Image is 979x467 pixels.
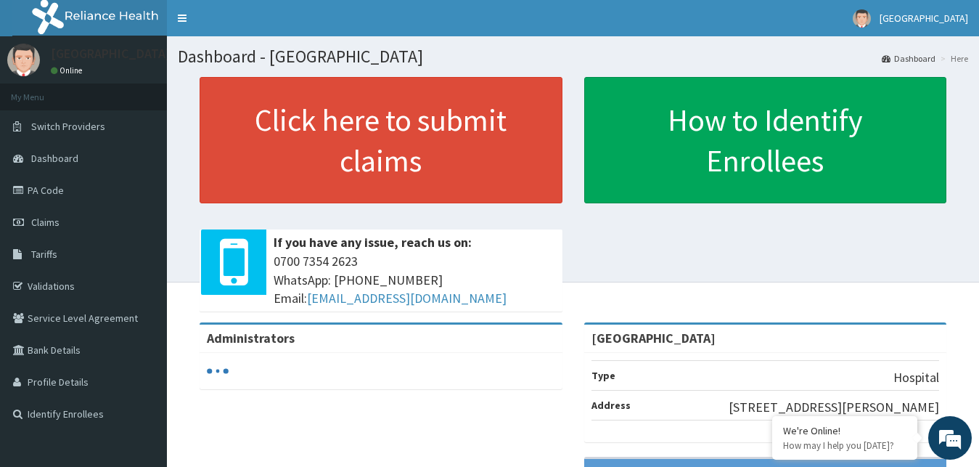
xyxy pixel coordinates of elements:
a: Click here to submit claims [200,77,562,203]
span: Switch Providers [31,120,105,133]
p: [STREET_ADDRESS][PERSON_NAME] [729,398,939,417]
svg: audio-loading [207,360,229,382]
a: How to Identify Enrollees [584,77,947,203]
img: User Image [7,44,40,76]
span: Dashboard [31,152,78,165]
b: Type [591,369,615,382]
p: Hospital [893,368,939,387]
div: We're Online! [783,424,906,437]
p: [GEOGRAPHIC_DATA] [51,47,171,60]
span: [GEOGRAPHIC_DATA] [880,12,968,25]
img: User Image [853,9,871,28]
h1: Dashboard - [GEOGRAPHIC_DATA] [178,47,968,66]
b: Address [591,399,631,412]
a: Dashboard [882,52,935,65]
span: 0700 7354 2623 WhatsApp: [PHONE_NUMBER] Email: [274,252,555,308]
b: Administrators [207,330,295,346]
a: [EMAIL_ADDRESS][DOMAIN_NAME] [307,290,507,306]
span: Claims [31,216,60,229]
strong: [GEOGRAPHIC_DATA] [591,330,716,346]
b: If you have any issue, reach us on: [274,234,472,251]
span: Tariffs [31,248,57,261]
p: How may I help you today? [783,439,906,452]
a: Online [51,65,86,76]
li: Here [937,52,968,65]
